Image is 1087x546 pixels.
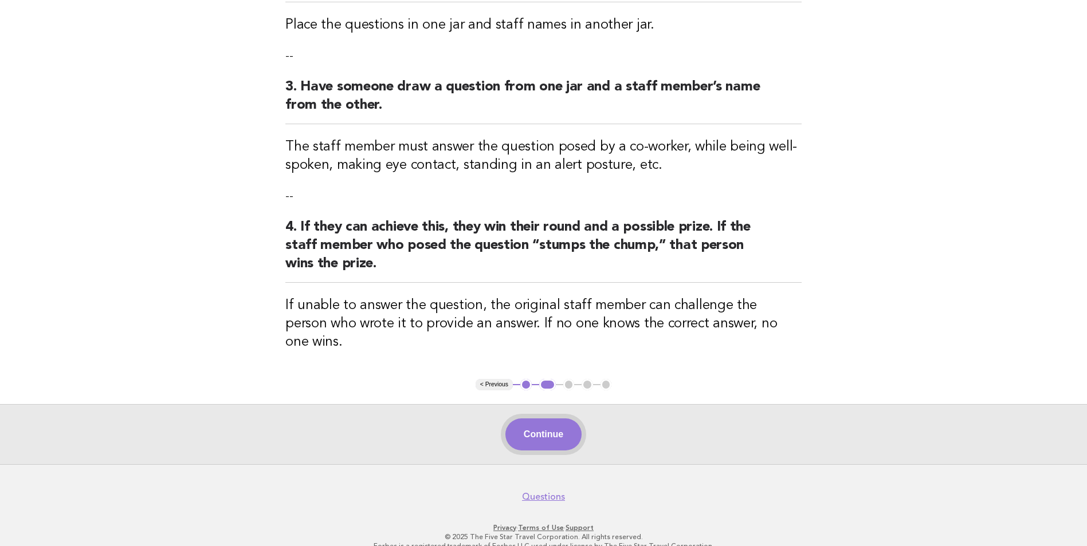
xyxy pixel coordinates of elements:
[520,379,532,390] button: 1
[522,491,565,503] a: Questions
[285,138,802,175] h3: The staff member must answer the question posed by a co-worker, while being well-spoken, making e...
[193,532,894,541] p: © 2025 The Five Star Travel Corporation. All rights reserved.
[285,296,802,351] h3: If unable to answer the question, the original staff member can challenge the person who wrote it...
[285,16,802,34] h3: Place the questions in one jar and staff names in another jar.
[505,418,582,450] button: Continue
[285,218,802,283] h2: 4. If they can achieve this, they win their round and a possible prize. If the staff member who p...
[493,524,516,532] a: Privacy
[285,78,802,124] h2: 3. Have someone draw a question from one jar and a staff member’s name from the other.
[518,524,564,532] a: Terms of Use
[285,188,802,204] p: --
[566,524,594,532] a: Support
[539,379,556,390] button: 2
[476,379,513,390] button: < Previous
[285,48,802,64] p: --
[193,523,894,532] p: · ·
